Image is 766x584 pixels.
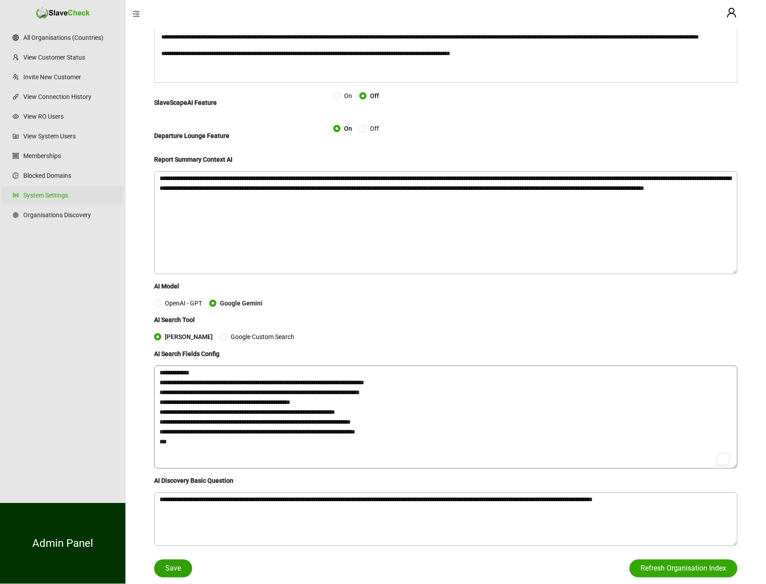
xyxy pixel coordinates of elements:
[641,563,726,574] span: Refresh Organisation Index
[161,332,216,341] span: [PERSON_NAME]
[366,91,383,100] span: Off
[23,186,116,204] a: System Settings
[165,563,181,574] span: Save
[726,7,737,18] span: user
[154,156,737,163] h4: Report Summary Context AI
[23,68,116,86] a: Invite New Customer
[23,147,116,165] a: Memberships
[23,88,116,106] a: View Connection History
[23,206,116,224] a: Organisations Discovery
[154,99,333,106] h4: SlaveScapeAI Feature
[154,316,737,323] h4: AI Search Tool
[216,299,266,308] span: Google Gemini
[154,365,737,468] textarea: To enrich screen reader interactions, please activate Accessibility in Grammarly extension settings
[340,91,356,100] span: On
[161,299,206,308] span: OpenAI - GPT
[154,132,333,139] h4: Departure Lounge Feature
[133,10,140,17] span: menu-fold
[23,48,116,66] a: View Customer Status
[154,283,737,290] h4: AI Model
[154,559,192,577] button: Save
[366,124,383,133] span: Off
[23,167,116,185] a: Blocked Domains
[227,332,298,341] span: Google Custom Search
[154,350,737,357] h4: AI Search Fields Config
[154,477,737,484] h4: AI Discovery Basic Question
[23,127,116,145] a: View System Users
[340,124,356,133] span: On
[629,559,737,577] button: Refresh Organisation Index
[23,29,116,47] a: All Organisations (Countries)
[23,107,116,125] a: View RO Users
